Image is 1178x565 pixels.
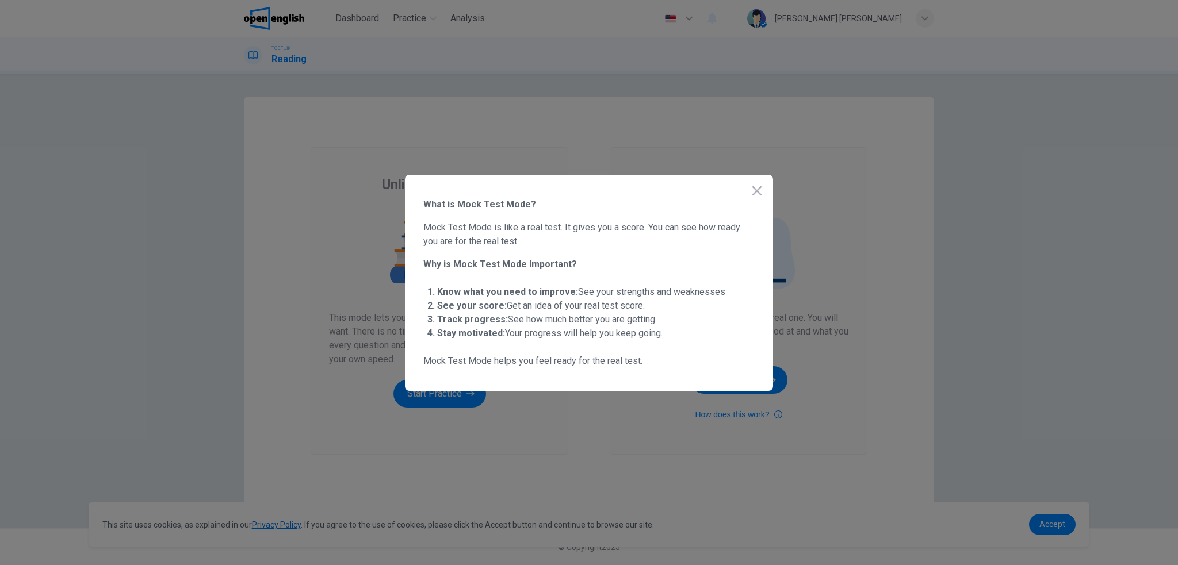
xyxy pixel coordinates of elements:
[423,221,755,248] span: Mock Test Mode is like a real test. It gives you a score. You can see how ready you are for the r...
[437,328,505,339] strong: Stay motivated:
[437,314,508,325] strong: Track progress:
[437,286,725,297] span: See your strengths and weaknesses
[437,314,657,325] span: See how much better you are getting.
[423,354,755,368] span: Mock Test Mode helps you feel ready for the real test.
[437,286,578,297] strong: Know what you need to improve:
[437,300,507,311] strong: See your score:
[437,328,663,339] span: Your progress will help you keep going.
[437,300,645,311] span: Get an idea of your real test score.
[423,198,755,212] span: What is Mock Test Mode?
[423,257,755,271] span: Why is Mock Test Mode Important?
